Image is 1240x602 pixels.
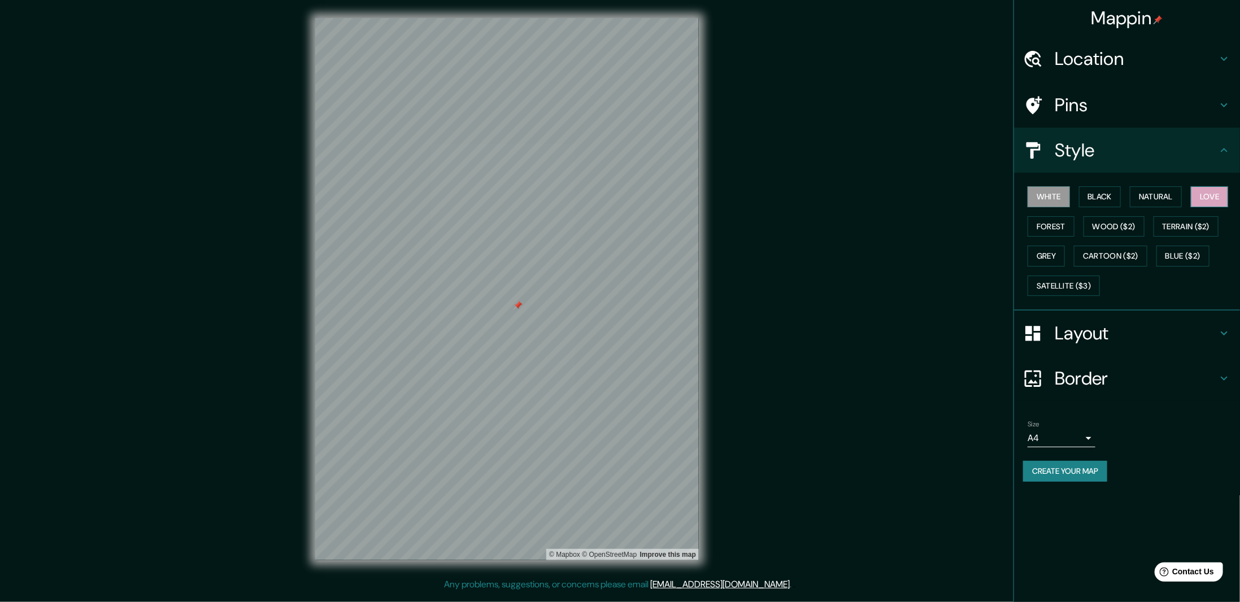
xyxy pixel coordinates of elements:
div: . [792,578,794,591]
button: Blue ($2) [1156,246,1209,267]
div: Layout [1014,311,1240,356]
button: Natural [1130,186,1182,207]
div: Border [1014,356,1240,401]
button: Terrain ($2) [1154,216,1219,237]
label: Size [1028,420,1039,429]
button: Forest [1028,216,1074,237]
a: [EMAIL_ADDRESS][DOMAIN_NAME] [651,578,790,590]
h4: Location [1055,47,1217,70]
div: Style [1014,128,1240,173]
button: Black [1079,186,1121,207]
a: Map feedback [640,551,696,559]
h4: Layout [1055,322,1217,344]
p: Any problems, suggestions, or concerns please email . [445,578,792,591]
iframe: Help widget launcher [1139,558,1228,590]
button: Love [1191,186,1228,207]
button: Create your map [1023,461,1107,482]
button: Grey [1028,246,1065,267]
a: Mapbox [549,551,580,559]
div: Location [1014,36,1240,81]
canvas: Map [315,18,699,560]
button: Wood ($2) [1084,216,1145,237]
img: pin-icon.png [1154,15,1163,24]
div: . [794,578,796,591]
h4: Style [1055,139,1217,162]
button: White [1028,186,1070,207]
div: Pins [1014,82,1240,128]
a: OpenStreetMap [582,551,637,559]
button: Cartoon ($2) [1074,246,1147,267]
div: A4 [1028,429,1095,447]
button: Satellite ($3) [1028,276,1100,296]
h4: Border [1055,367,1217,390]
h4: Mappin [1091,7,1163,29]
h4: Pins [1055,94,1217,116]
